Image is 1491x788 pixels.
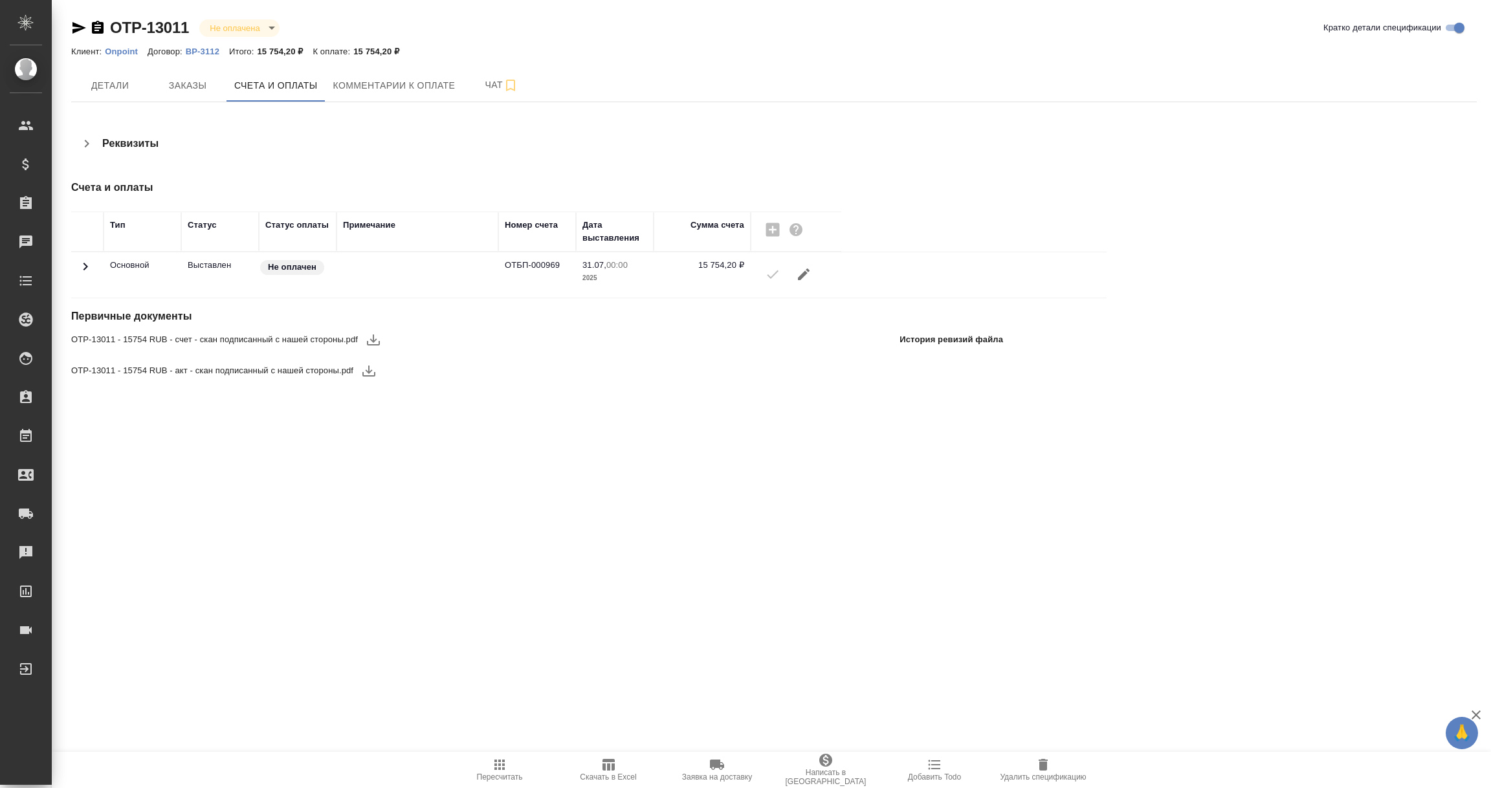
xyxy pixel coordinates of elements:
div: Не оплачена [199,19,279,37]
span: Чат [470,77,533,93]
p: История ревизий файла [900,333,1003,346]
a: ВР-3112 [186,45,229,56]
p: 2025 [582,272,647,285]
button: Не оплачена [206,23,263,34]
div: Статус оплаты [265,219,329,232]
span: Toggle Row Expanded [78,267,93,276]
td: Основной [104,252,181,298]
span: Детали [79,78,141,94]
p: К оплате: [313,47,353,56]
a: OTP-13011 [110,19,189,36]
div: Примечание [343,219,395,232]
h4: Реквизиты [102,136,159,151]
button: Скопировать ссылку [90,20,105,36]
p: Не оплачен [268,261,316,274]
td: ОТБП-000969 [498,252,576,298]
p: Договор: [148,47,186,56]
h4: Первичные документы [71,309,1008,324]
p: Onpoint [105,47,148,56]
a: Onpoint [105,45,148,56]
p: 15 754,20 ₽ [257,47,313,56]
button: Редактировать [788,259,819,290]
div: Сумма счета [690,219,744,232]
div: Статус [188,219,217,232]
h4: Счета и оплаты [71,180,1008,195]
div: Номер счета [505,219,558,232]
span: 🙏 [1451,719,1473,747]
span: Заказы [157,78,219,94]
p: 00:00 [606,260,628,270]
p: 15 754,20 ₽ [353,47,409,56]
p: Все изменения в спецификации заблокированы [188,259,252,272]
p: 31.07, [582,260,606,270]
p: Итого: [229,47,257,56]
p: ВР-3112 [186,47,229,56]
button: 🙏 [1446,717,1478,749]
p: Клиент: [71,47,105,56]
svg: Подписаться [503,78,518,93]
span: Комментарии к оплате [333,78,456,94]
div: Дата выставления [582,219,647,245]
span: Счета и оплаты [234,78,318,94]
td: 15 754,20 ₽ [654,252,751,298]
div: Тип [110,219,126,232]
span: OTP-13011 - 15754 RUB - счет - скан подписанный с нашей стороны.pdf [71,333,358,346]
span: OTP-13011 - 15754 RUB - акт - скан подписанный с нашей стороны.pdf [71,364,353,377]
button: Скопировать ссылку для ЯМессенджера [71,20,87,36]
span: Кратко детали спецификации [1323,21,1441,34]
